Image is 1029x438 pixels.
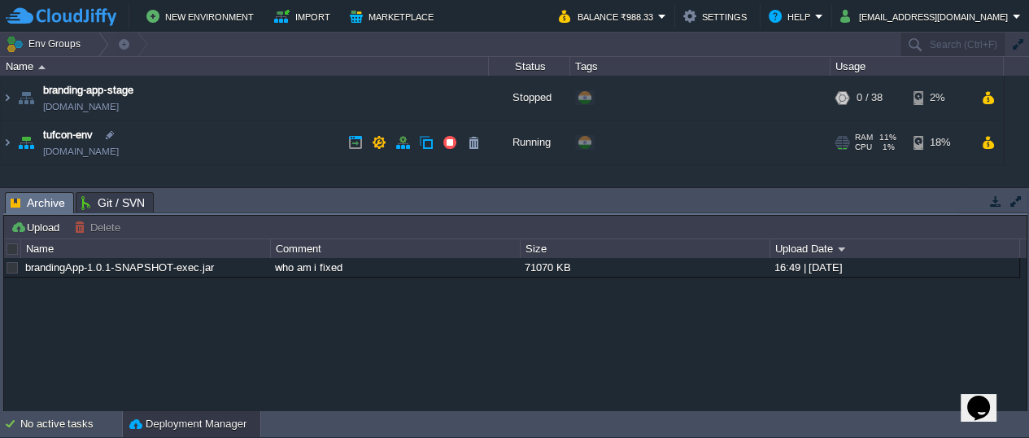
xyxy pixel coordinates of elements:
[770,258,1018,277] div: 16:49 | [DATE]
[22,239,270,258] div: Name
[146,7,259,26] button: New Environment
[559,7,658,26] button: Balance ₹988.33
[43,127,93,143] a: tufcon-env
[11,220,64,234] button: Upload
[831,57,1003,76] div: Usage
[771,239,1019,258] div: Upload Date
[855,142,872,152] span: CPU
[490,57,569,76] div: Status
[11,193,65,213] span: Archive
[879,142,895,152] span: 1%
[25,261,214,274] a: brandingApp-1.0.1-SNAPSHOT-exec.jar
[38,65,46,69] img: AMDAwAAAACH5BAEAAAAALAAAAAABAAEAAAICRAEAOw==
[15,76,37,120] img: AMDAwAAAACH5BAEAAAAALAAAAAABAAEAAAICRAEAOw==
[43,82,133,99] a: branding-app-stage
[879,133,896,142] span: 11%
[2,57,488,76] div: Name
[1,76,14,120] img: AMDAwAAAACH5BAEAAAAALAAAAAABAAEAAAICRAEAOw==
[840,7,1013,26] button: [EMAIL_ADDRESS][DOMAIN_NAME]
[571,57,830,76] div: Tags
[129,416,246,432] button: Deployment Manager
[15,120,37,164] img: AMDAwAAAACH5BAEAAAAALAAAAAABAAEAAAICRAEAOw==
[913,120,966,164] div: 18%
[43,99,119,115] a: [DOMAIN_NAME]
[1,120,14,164] img: AMDAwAAAACH5BAEAAAAALAAAAAABAAEAAAICRAEAOw==
[272,239,520,258] div: Comment
[857,76,883,120] div: 0 / 38
[769,7,815,26] button: Help
[274,7,335,26] button: Import
[20,411,122,437] div: No active tasks
[913,76,966,120] div: 2%
[961,373,1013,422] iframe: chat widget
[489,120,570,164] div: Running
[350,7,438,26] button: Marketplace
[6,7,116,27] img: CloudJiffy
[271,258,519,277] div: who am i fixed
[855,133,873,142] span: RAM
[683,7,752,26] button: Settings
[81,193,145,212] span: Git / SVN
[489,76,570,120] div: Stopped
[521,258,769,277] div: 71070 KB
[43,143,119,160] a: [DOMAIN_NAME]
[6,33,86,55] button: Env Groups
[74,220,125,234] button: Delete
[521,239,770,258] div: Size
